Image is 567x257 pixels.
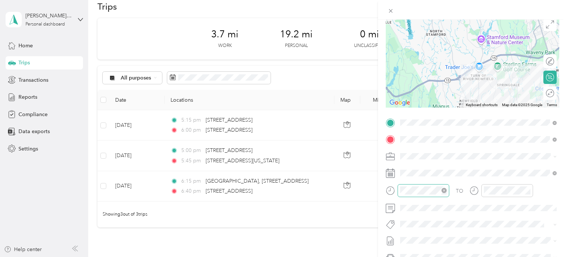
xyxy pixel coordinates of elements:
div: TO [456,187,463,195]
span: Map data ©2025 Google [502,103,542,107]
a: Open this area in Google Maps (opens a new window) [388,98,412,108]
img: Google [388,98,412,108]
span: close-circle [441,188,447,193]
button: Keyboard shortcuts [466,102,498,108]
iframe: Everlance-gr Chat Button Frame [526,216,567,257]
